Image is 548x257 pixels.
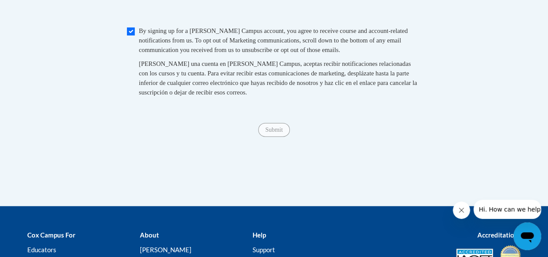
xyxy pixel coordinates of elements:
[453,202,470,219] iframe: Close message
[473,200,541,219] iframe: Message from company
[27,246,56,254] a: Educators
[139,27,408,53] span: By signing up for a [PERSON_NAME] Campus account, you agree to receive course and account-related...
[513,222,541,250] iframe: Button to launch messaging window
[27,231,75,239] b: Cox Campus For
[139,60,417,96] span: [PERSON_NAME] una cuenta en [PERSON_NAME] Campus, aceptas recibir notificaciones relacionadas con...
[5,6,70,13] span: Hi. How can we help?
[258,123,289,137] input: Submit
[139,231,159,239] b: About
[252,246,275,254] a: Support
[252,231,266,239] b: Help
[477,231,521,239] b: Accreditations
